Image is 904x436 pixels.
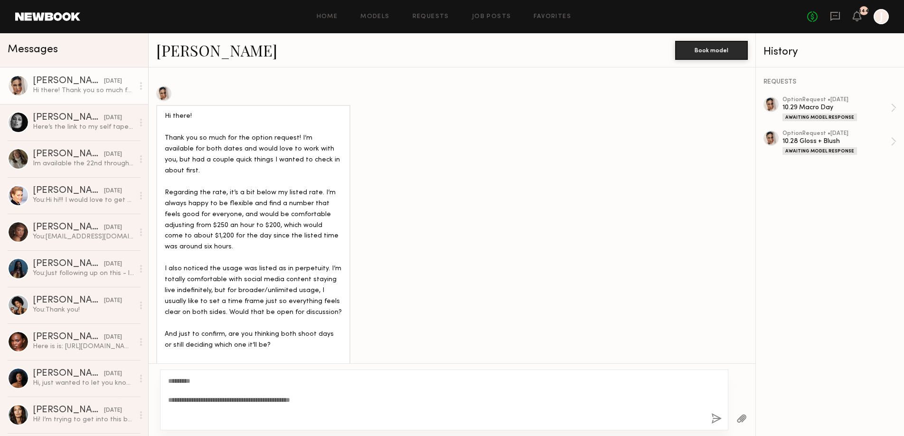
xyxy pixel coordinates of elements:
div: [PERSON_NAME] [33,186,104,196]
div: [DATE] [104,406,122,415]
div: You: Hi hi!!! I would love to get a self tape from you for an upcoming shoot! Would it be okay to... [33,196,134,205]
div: History [763,47,896,57]
div: [PERSON_NAME] [33,296,104,305]
div: Hi there! Thank you so much for the option request! I’m available for both dates and would love t... [165,111,342,406]
div: [PERSON_NAME] [33,369,104,379]
div: [DATE] [104,114,122,123]
div: Awaiting Model Response [782,147,857,155]
span: Messages [8,44,58,55]
a: J [874,9,889,24]
div: [PERSON_NAME] [33,76,104,86]
div: [PERSON_NAME] [33,113,104,123]
a: Home [317,14,338,20]
div: Hi there! Thank you so much for the option request! I’m available for both dates and would love t... [33,86,134,95]
div: [DATE] [104,333,122,342]
button: Book model [675,41,748,60]
div: [PERSON_NAME] [33,259,104,269]
a: Favorites [534,14,571,20]
div: Hi! I’m trying to get into this building but there doesn’t seem to be an entry point as it’s unde... [33,415,134,424]
div: option Request • [DATE] [782,131,891,137]
div: option Request • [DATE] [782,97,891,103]
div: You: Just following up on this - let me know! :) [33,269,134,278]
div: [PERSON_NAME] [33,406,104,415]
div: [DATE] [104,77,122,86]
div: Here’s the link to my self tape! Thank you - have a great weekend! [33,123,134,132]
div: [DATE] [104,370,122,379]
div: 10.28 Gloss + Blush [782,137,891,146]
div: [DATE] [104,296,122,305]
div: Awaiting Model Response [782,114,857,121]
div: [PERSON_NAME] [33,332,104,342]
div: [DATE] [104,223,122,232]
div: You: Thank you! [33,305,134,314]
div: 10.29 Macro Day [782,103,891,112]
div: [DATE] [104,187,122,196]
div: [PERSON_NAME] [33,150,104,159]
div: Hi, just wanted to let you know that throughout the day the lighter shade I believe 19 looked a l... [33,379,134,388]
div: [PERSON_NAME] [33,223,104,232]
div: You: [EMAIL_ADDRESS][DOMAIN_NAME] please! [33,232,134,241]
a: Models [360,14,389,20]
div: [DATE] [104,260,122,269]
a: Job Posts [472,14,511,20]
a: [PERSON_NAME] [156,40,277,60]
div: Im available the 22nd through the [DATE] [33,159,134,168]
div: 144 [859,9,869,14]
div: Here is is: [URL][DOMAIN_NAME] [33,342,134,351]
div: [DATE] [104,150,122,159]
a: Book model [675,46,748,54]
a: Requests [413,14,449,20]
div: REQUESTS [763,79,896,85]
a: optionRequest •[DATE]10.29 Macro DayAwaiting Model Response [782,97,896,121]
a: optionRequest •[DATE]10.28 Gloss + BlushAwaiting Model Response [782,131,896,155]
